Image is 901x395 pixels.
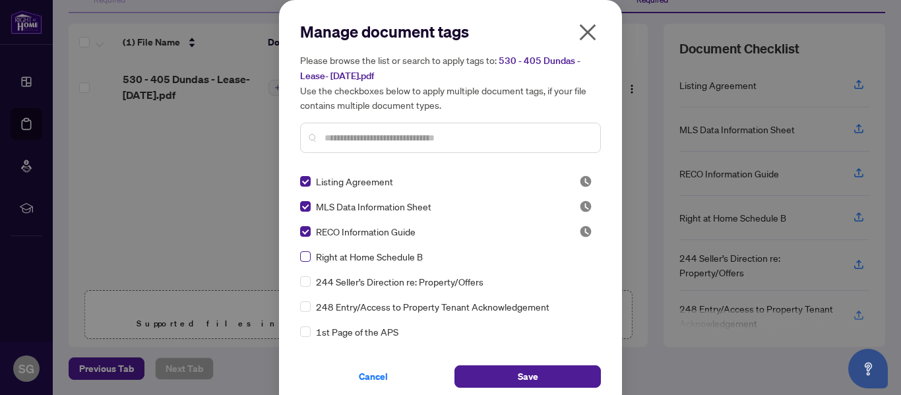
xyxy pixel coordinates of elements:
[579,200,592,213] img: status
[316,249,423,264] span: Right at Home Schedule B
[300,53,601,112] h5: Please browse the list or search to apply tags to: Use the checkboxes below to apply multiple doc...
[300,21,601,42] h2: Manage document tags
[579,225,592,238] span: Pending Review
[579,175,592,188] span: Pending Review
[518,366,538,387] span: Save
[316,224,416,239] span: RECO Information Guide
[579,200,592,213] span: Pending Review
[577,22,598,43] span: close
[316,199,431,214] span: MLS Data Information Sheet
[579,175,592,188] img: status
[316,324,398,339] span: 1st Page of the APS
[454,365,601,388] button: Save
[579,225,592,238] img: status
[316,174,393,189] span: Listing Agreement
[300,365,447,388] button: Cancel
[359,366,388,387] span: Cancel
[848,349,888,388] button: Open asap
[316,274,483,289] span: 244 Seller’s Direction re: Property/Offers
[316,299,549,314] span: 248 Entry/Access to Property Tenant Acknowledgement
